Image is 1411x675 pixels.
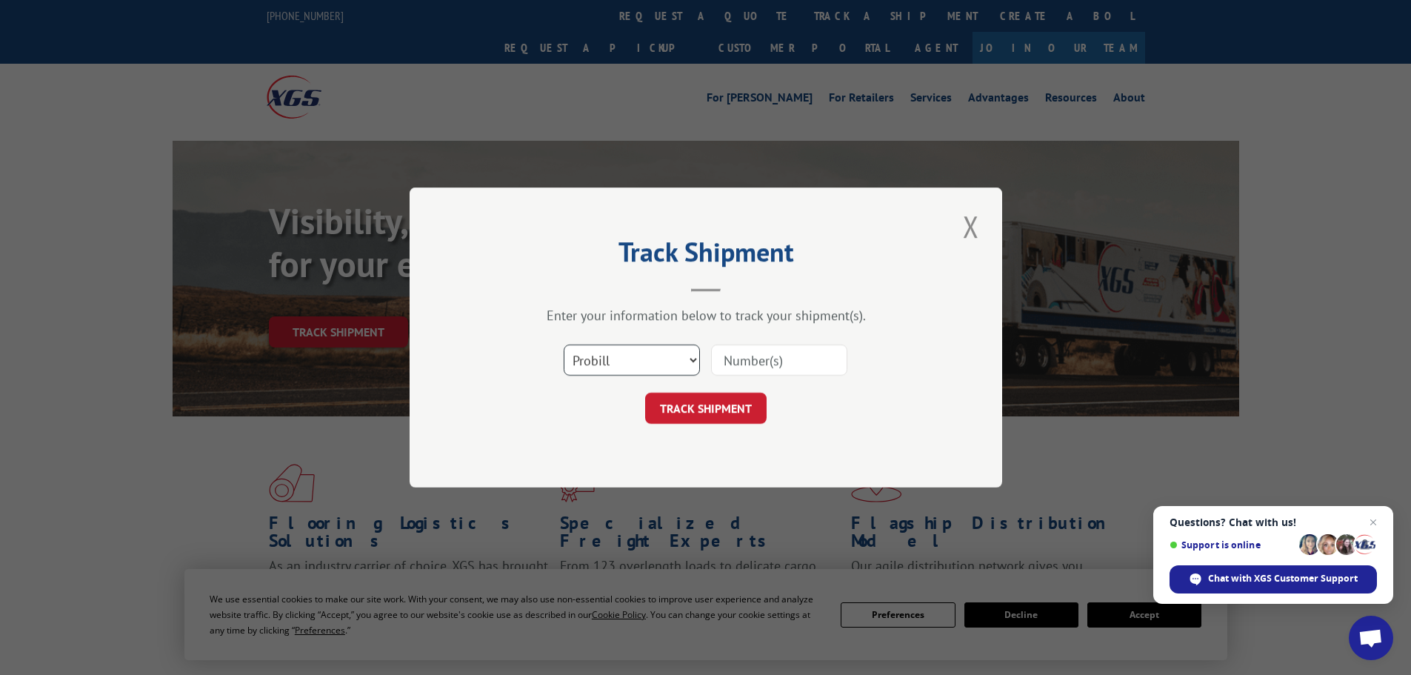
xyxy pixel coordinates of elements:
[1170,539,1294,551] span: Support is online
[958,206,984,247] button: Close modal
[1349,616,1393,660] a: Open chat
[484,307,928,324] div: Enter your information below to track your shipment(s).
[484,242,928,270] h2: Track Shipment
[645,393,767,424] button: TRACK SHIPMENT
[1170,565,1377,593] span: Chat with XGS Customer Support
[711,345,847,376] input: Number(s)
[1208,572,1358,585] span: Chat with XGS Customer Support
[1170,516,1377,528] span: Questions? Chat with us!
